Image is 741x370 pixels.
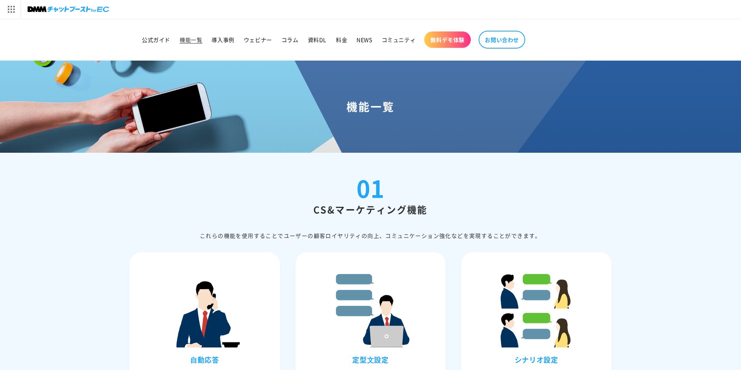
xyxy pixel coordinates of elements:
[352,31,377,48] a: NEWS
[297,355,444,364] h3: 定型⽂設定
[485,36,519,43] span: お問い合わせ
[175,31,207,48] a: 機能一覧
[498,270,575,347] img: シナリオ設定
[277,31,303,48] a: コラム
[239,31,277,48] a: ウェビナー
[308,36,327,43] span: 資料DL
[377,31,421,48] a: コミュニティ
[142,36,170,43] span: 公式ガイド
[424,31,471,48] a: 無料デモ体験
[281,36,299,43] span: コラム
[357,36,372,43] span: NEWS
[129,203,612,215] h2: CS&マーケティング機能
[357,176,384,199] div: 01
[332,270,409,347] img: 定型⽂設定
[303,31,331,48] a: 資料DL
[137,31,175,48] a: 公式ガイド
[382,36,416,43] span: コミュニティ
[336,36,347,43] span: 料金
[211,36,234,43] span: 導入事例
[28,4,109,15] img: チャットブーストforEC
[331,31,352,48] a: 料金
[430,36,465,43] span: 無料デモ体験
[463,355,610,364] h3: シナリオ設定
[244,36,272,43] span: ウェビナー
[479,31,525,49] a: お問い合わせ
[166,270,243,347] img: ⾃動応答
[207,31,239,48] a: 導入事例
[1,1,21,17] img: サービス
[129,231,612,241] div: これらの機能を使⽤することでユーザーの顧客ロイヤリティの向上、コミュニケーション強化などを実現することができます。
[131,355,278,364] h3: ⾃動応答
[180,36,202,43] span: 機能一覧
[9,99,732,113] h1: 機能一覧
